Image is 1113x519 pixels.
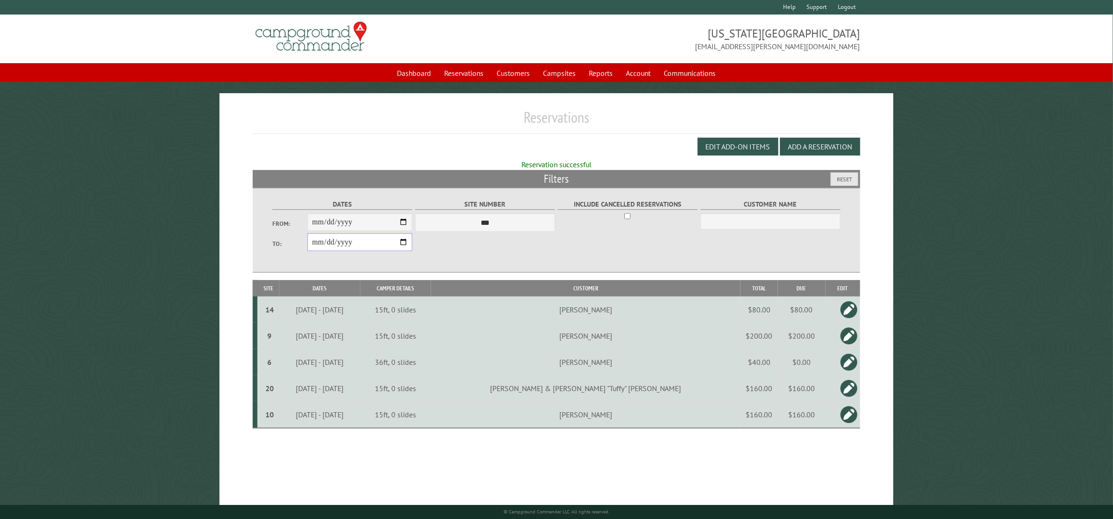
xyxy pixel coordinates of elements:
small: © Campground Commander LLC. All rights reserved. [504,509,609,515]
th: Customer [431,280,741,297]
div: 14 [261,305,278,314]
a: Reservations [439,64,490,82]
img: Campground Commander [253,18,370,55]
td: [PERSON_NAME] & [PERSON_NAME] "Tuffy" [PERSON_NAME] [431,375,741,401]
td: $160.00 [740,401,778,428]
td: $200.00 [778,323,825,349]
td: [PERSON_NAME] [431,297,741,323]
button: Reset [831,172,858,186]
th: Edit [826,280,860,297]
h1: Reservations [253,108,860,134]
button: Add a Reservation [780,138,860,156]
div: 6 [261,357,278,367]
th: Dates [279,280,360,297]
td: $80.00 [740,297,778,323]
button: Edit Add-on Items [698,138,778,156]
div: [DATE] - [DATE] [281,305,359,314]
td: $160.00 [778,375,825,401]
td: 36ft, 0 slides [360,349,431,375]
div: Reservation successful [253,159,860,170]
td: [PERSON_NAME] [431,323,741,349]
a: Customers [491,64,536,82]
div: [DATE] - [DATE] [281,331,359,341]
label: Include Cancelled Reservations [558,199,698,210]
a: Account [621,64,657,82]
td: 15ft, 0 slides [360,375,431,401]
td: $160.00 [778,401,825,428]
label: From: [272,219,308,228]
div: 10 [261,410,278,419]
span: [US_STATE][GEOGRAPHIC_DATA] [EMAIL_ADDRESS][PERSON_NAME][DOMAIN_NAME] [556,26,860,52]
td: 15ft, 0 slides [360,401,431,428]
td: $80.00 [778,297,825,323]
label: To: [272,239,308,248]
th: Due [778,280,825,297]
div: [DATE] - [DATE] [281,410,359,419]
div: 20 [261,384,278,393]
h2: Filters [253,170,860,188]
th: Camper Details [360,280,431,297]
td: 15ft, 0 slides [360,323,431,349]
td: $160.00 [740,375,778,401]
label: Customer Name [701,199,841,210]
td: $40.00 [740,349,778,375]
label: Site Number [415,199,555,210]
div: 9 [261,331,278,341]
a: Campsites [538,64,582,82]
div: [DATE] - [DATE] [281,357,359,367]
td: [PERSON_NAME] [431,401,741,428]
td: [PERSON_NAME] [431,349,741,375]
th: Site [257,280,279,297]
div: [DATE] - [DATE] [281,384,359,393]
a: Reports [584,64,619,82]
td: 15ft, 0 slides [360,297,431,323]
a: Communications [659,64,722,82]
td: $200.00 [740,323,778,349]
a: Dashboard [392,64,437,82]
label: Dates [272,199,412,210]
th: Total [740,280,778,297]
td: $0.00 [778,349,825,375]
